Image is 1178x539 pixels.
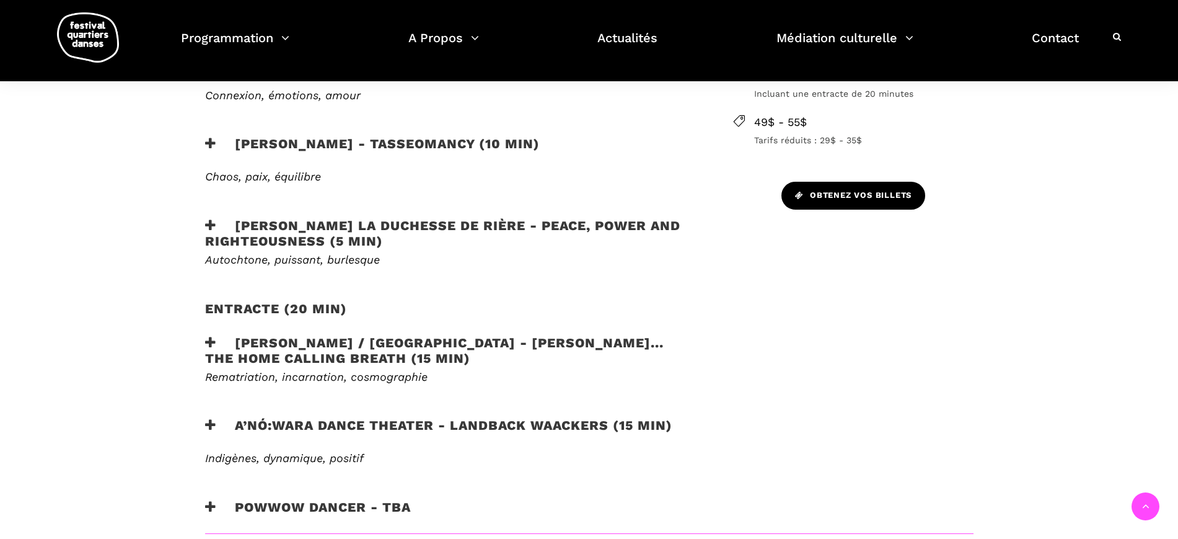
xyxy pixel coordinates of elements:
[408,27,479,64] a: A Propos
[205,370,428,383] em: Rematriation, incarnation, cosmographie
[781,182,925,210] a: Obtenez vos billets
[754,114,974,131] span: 49$ - 55$
[205,335,693,366] h3: [PERSON_NAME] / [GEOGRAPHIC_DATA] - [PERSON_NAME]... the home calling breath (15 min)
[597,27,657,64] a: Actualités
[57,12,119,63] img: logo-fqd-med
[205,170,321,183] em: Chaos, paix, équilibre
[205,452,364,465] em: Indigènes, dynamique, positif
[205,218,693,249] h3: [PERSON_NAME] la Duchesse de Rière - Peace, Power and Righteousness (5 min)
[754,87,974,100] span: Incluant une entracte de 20 minutes
[205,417,672,448] h3: A’nó:wara Dance Theater - Landback Waackers (15 min)
[795,189,912,202] span: Obtenez vos billets
[1032,27,1079,64] a: Contact
[205,499,411,530] h3: Powwow dancer - tba
[205,253,380,266] em: Autochtone, puissant, burlesque
[205,301,347,332] h2: Entracte (20 min)
[205,136,540,167] h3: [PERSON_NAME] - Tasseomancy (10 min)
[776,27,913,64] a: Médiation culturelle
[181,27,289,64] a: Programmation
[754,133,974,147] span: Tarifs réduits : 29$ - 35$
[205,89,361,102] em: Connexion, émotions, amour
